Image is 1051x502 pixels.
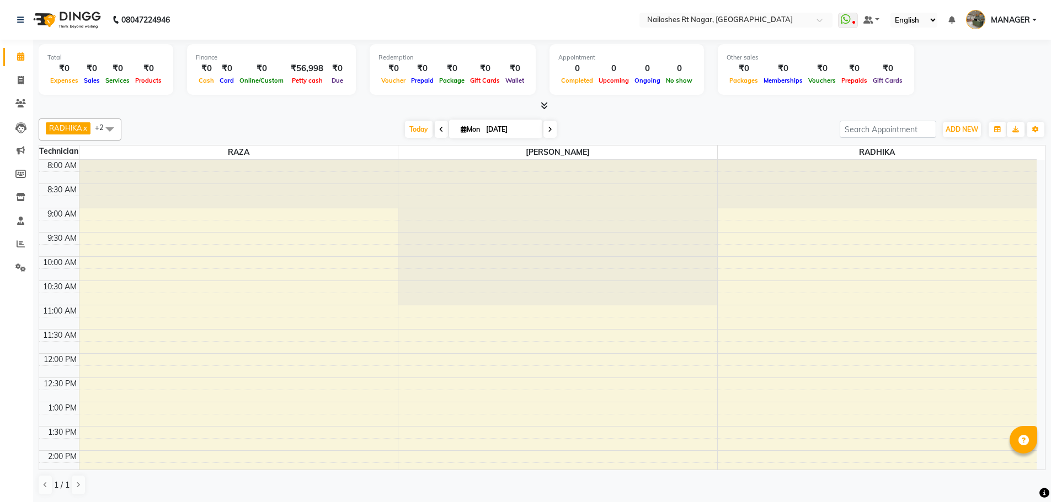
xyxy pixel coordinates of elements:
span: RADHIKA [49,123,82,132]
div: 0 [558,62,596,75]
input: Search Appointment [840,121,936,138]
span: RADHIKA [718,145,1037,159]
img: logo [28,4,104,35]
span: Ongoing [632,77,663,84]
span: Cash [196,77,217,84]
div: ₹56,998 [286,62,328,75]
span: No show [663,77,695,84]
div: ₹0 [805,62,839,75]
span: Card [217,77,237,84]
span: Wallet [503,77,527,84]
div: ₹0 [436,62,467,75]
div: ₹0 [217,62,237,75]
span: Prepaid [408,77,436,84]
img: MANAGER [966,10,985,29]
div: Appointment [558,53,695,62]
div: ₹0 [503,62,527,75]
span: Memberships [761,77,805,84]
span: 1 / 1 [54,479,70,491]
span: Gift Cards [870,77,905,84]
span: RAZA [79,145,398,159]
div: Redemption [378,53,527,62]
div: ₹0 [839,62,870,75]
span: Online/Custom [237,77,286,84]
span: Mon [458,125,483,133]
div: ₹0 [761,62,805,75]
div: 0 [632,62,663,75]
div: ₹0 [132,62,164,75]
span: Products [132,77,164,84]
div: ₹0 [196,62,217,75]
div: 2:00 PM [46,451,79,462]
iframe: chat widget [1005,458,1040,491]
span: Voucher [378,77,408,84]
span: Today [405,121,433,138]
span: Due [329,77,346,84]
div: ₹0 [103,62,132,75]
span: Upcoming [596,77,632,84]
div: ₹0 [467,62,503,75]
span: Services [103,77,132,84]
div: 8:30 AM [45,184,79,196]
span: [PERSON_NAME] [398,145,717,159]
div: 10:30 AM [41,281,79,293]
div: 11:30 AM [41,330,79,341]
span: MANAGER [991,14,1030,26]
div: ₹0 [870,62,905,75]
span: Packages [727,77,761,84]
div: 10:00 AM [41,257,79,268]
div: ₹0 [237,62,286,75]
div: 1:00 PM [46,402,79,414]
div: ₹0 [408,62,436,75]
span: Expenses [47,77,81,84]
div: 11:00 AM [41,305,79,317]
span: ADD NEW [946,125,978,133]
div: 1:30 PM [46,427,79,438]
span: Vouchers [805,77,839,84]
span: Package [436,77,467,84]
span: Prepaids [839,77,870,84]
div: ₹0 [328,62,347,75]
div: ₹0 [727,62,761,75]
div: 12:30 PM [41,378,79,390]
div: 0 [663,62,695,75]
div: Other sales [727,53,905,62]
span: Petty cash [289,77,326,84]
div: 12:00 PM [41,354,79,365]
span: Completed [558,77,596,84]
div: ₹0 [378,62,408,75]
div: 8:00 AM [45,160,79,171]
div: 9:30 AM [45,233,79,244]
div: Technician [39,145,79,157]
b: 08047224946 [121,4,170,35]
div: 9:00 AM [45,208,79,220]
span: +2 [95,123,112,132]
input: 2025-09-01 [483,121,538,138]
div: Total [47,53,164,62]
div: ₹0 [81,62,103,75]
a: x [82,123,87,132]
span: Gift Cards [467,77,503,84]
div: 0 [596,62,632,75]
span: Sales [81,77,103,84]
div: ₹0 [47,62,81,75]
button: ADD NEW [943,122,981,137]
div: Finance [196,53,347,62]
